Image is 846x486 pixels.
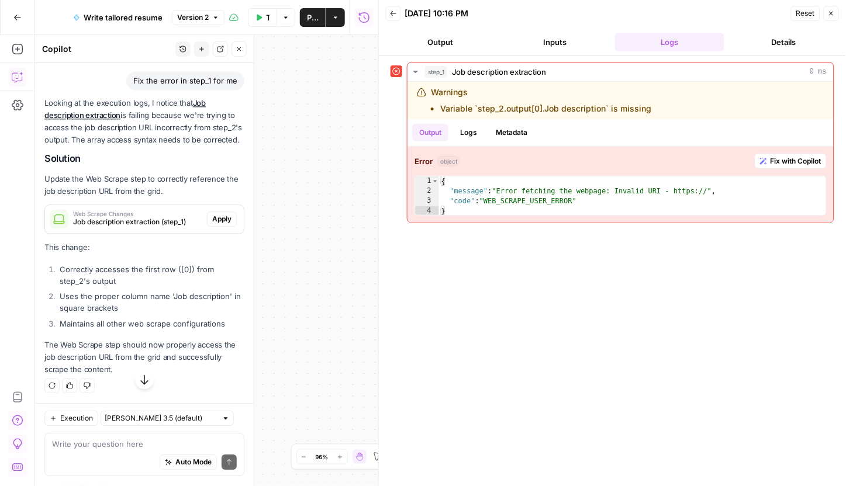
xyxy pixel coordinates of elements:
[307,12,319,23] span: Publish
[440,103,652,114] li: Variable `step_2.output[0].Job description` is missing
[415,155,433,167] strong: Error
[57,318,244,329] li: Maintains all other web scrape configurations
[796,8,815,19] span: Reset
[44,241,244,254] p: This change:
[431,86,652,114] div: Warnings
[316,452,329,461] span: 96%
[412,124,448,141] button: Output
[432,176,438,186] span: Toggle code folding, rows 1 through 4
[415,186,439,196] div: 2
[415,176,439,186] div: 1
[175,457,212,468] span: Auto Mode
[386,33,496,51] button: Output
[42,43,172,55] div: Copilot
[408,63,834,81] button: 0 ms
[266,12,270,23] span: Test Workflow
[160,455,217,470] button: Auto Mode
[248,8,277,27] button: Test Workflow
[207,211,237,227] button: Apply
[300,8,326,27] button: Publish
[57,263,244,287] li: Correctly accesses the first row ([0]) from step_2's output
[452,66,546,78] span: Job description extraction
[105,413,217,425] input: Claude Sonnet 3.5 (default)
[44,339,244,376] p: The Web Scrape step should now properly access the job description URL from the grid and successf...
[44,411,98,426] button: Execution
[810,67,827,77] span: 0 ms
[126,71,244,90] div: Fix the error in step_1 for me
[615,33,725,51] button: Logs
[453,124,484,141] button: Logs
[177,12,209,23] span: Version 2
[73,217,202,227] span: Job description extraction (step_1)
[408,82,834,223] div: 0 ms
[755,154,827,169] button: Fix with Copilot
[73,211,202,217] span: Web Scrape Changes
[66,8,170,27] button: Write tailored resume
[84,12,163,23] span: Write tailored resume
[415,196,439,206] div: 3
[212,214,232,224] span: Apply
[57,290,244,314] li: Uses the proper column name 'Job description' in square brackets
[500,33,610,51] button: Inputs
[44,97,244,147] p: Looking at the execution logs, I notice that is failing because we're trying to access the job de...
[172,10,225,25] button: Version 2
[771,156,821,166] span: Fix with Copilot
[44,153,244,164] h2: Solution
[729,33,839,51] button: Details
[489,124,534,141] button: Metadata
[791,6,820,21] button: Reset
[437,156,460,166] span: object
[425,66,447,78] span: step_1
[44,173,244,197] p: Update the Web Scrape step to correctly reference the job description URL from the grid.
[415,206,439,216] div: 4
[60,414,93,424] span: Execution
